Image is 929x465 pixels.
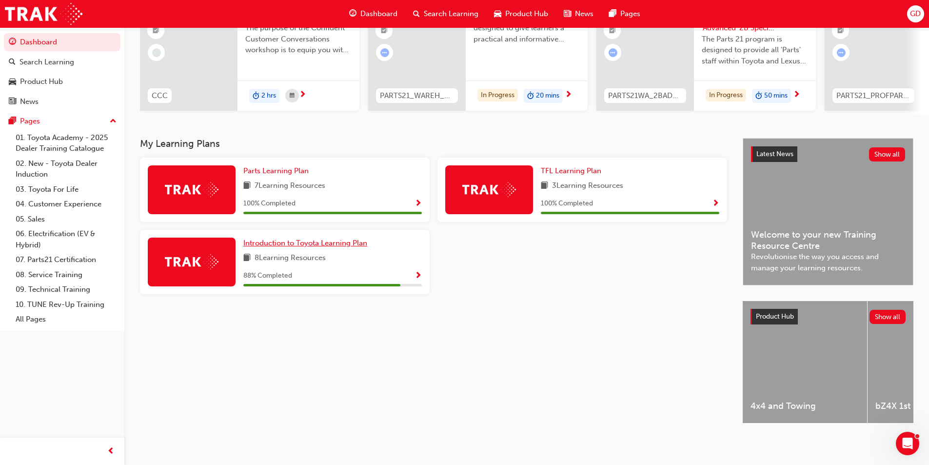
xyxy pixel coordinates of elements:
[756,312,794,321] span: Product Hub
[743,138,913,285] a: Latest NewsShow allWelcome to your new Training Resource CentreRevolutionise the way you access a...
[494,8,501,20] span: car-icon
[12,130,120,156] a: 01. Toyota Academy - 2025 Dealer Training Catalogue
[413,8,420,20] span: search-icon
[4,112,120,130] button: Pages
[755,90,762,102] span: duration-icon
[20,116,40,127] div: Pages
[360,8,397,20] span: Dashboard
[712,198,719,210] button: Show Progress
[541,166,601,175] span: TFL Learning Plan
[5,3,82,25] a: Trak
[261,90,276,101] span: 2 hrs
[609,8,616,20] span: pages-icon
[477,89,518,102] div: In Progress
[541,180,548,192] span: book-icon
[474,12,580,45] span: The Warehouse module is designed to give learners a practical and informative appreciation of Toy...
[140,138,727,149] h3: My Learning Plans
[4,53,120,71] a: Search Learning
[12,282,120,297] a: 09. Technical Training
[837,48,846,57] span: learningRecordVerb_ATTEMPT-icon
[20,76,63,87] div: Product Hub
[751,146,905,162] a: Latest NewsShow all
[4,93,120,111] a: News
[751,309,906,324] a: Product HubShow all
[243,239,367,247] span: Introduction to Toyota Learning Plan
[12,267,120,283] a: 08. Service Training
[12,226,120,252] a: 06. Electrification (EV & Hybrid)
[243,252,251,264] span: book-icon
[870,310,906,324] button: Show all
[165,254,218,269] img: Trak
[107,445,115,458] span: prev-icon
[565,91,572,100] span: next-icon
[12,212,120,227] a: 05. Sales
[424,8,478,20] span: Search Learning
[4,33,120,51] a: Dashboard
[243,198,296,209] span: 100 % Completed
[152,48,161,57] span: learningRecordVerb_NONE-icon
[4,31,120,112] button: DashboardSearch LearningProduct HubNews
[910,8,921,20] span: GD
[712,200,719,208] span: Show Progress
[165,182,218,197] img: Trak
[9,78,16,86] span: car-icon
[536,90,559,101] span: 20 mins
[837,24,844,37] span: booktick-icon
[564,8,571,20] span: news-icon
[20,57,74,68] div: Search Learning
[505,8,548,20] span: Product Hub
[702,34,808,67] span: The Parts 21 program is designed to provide all 'Parts' staff within Toyota and Lexus dealerships...
[243,165,313,177] a: Parts Learning Plan
[541,165,605,177] a: TFL Learning Plan
[380,90,454,101] span: PARTS21_WAREH_N1021_EL
[527,90,534,102] span: duration-icon
[415,270,422,282] button: Show Progress
[608,90,682,101] span: PARTS21WA_2BADVSO_0823_EL
[609,24,616,37] span: booktick-icon
[415,200,422,208] span: Show Progress
[620,8,640,20] span: Pages
[12,252,120,267] a: 07. Parts21 Certification
[243,238,371,249] a: Introduction to Toyota Learning Plan
[299,91,306,100] span: next-icon
[415,198,422,210] button: Show Progress
[751,251,905,273] span: Revolutionise the way you access and manage your learning resources.
[764,90,788,101] span: 50 mins
[9,98,16,106] span: news-icon
[896,432,919,455] iframe: Intercom live chat
[349,8,356,20] span: guage-icon
[9,58,16,67] span: search-icon
[290,90,295,102] span: calendar-icon
[253,90,259,102] span: duration-icon
[12,312,120,327] a: All Pages
[609,48,617,57] span: learningRecordVerb_ATTEMPT-icon
[462,182,516,197] img: Trak
[756,150,793,158] span: Latest News
[12,156,120,182] a: 02. New - Toyota Dealer Induction
[552,180,623,192] span: 3 Learning Resources
[541,198,593,209] span: 100 % Completed
[20,96,39,107] div: News
[341,4,405,24] a: guage-iconDashboard
[907,5,924,22] button: GD
[4,73,120,91] a: Product Hub
[153,24,159,37] span: booktick-icon
[751,401,859,412] span: 4x4 and Towing
[12,197,120,212] a: 04. Customer Experience
[245,22,352,56] span: The purpose of the Confident Customer Conversations workshop is to equip you with tools to commun...
[706,89,746,102] div: In Progress
[9,38,16,47] span: guage-icon
[836,90,910,101] span: PARTS21_PROFPART1_0923_EL
[152,90,168,101] span: CCC
[793,91,800,100] span: next-icon
[243,166,309,175] span: Parts Learning Plan
[255,252,326,264] span: 8 Learning Resources
[405,4,486,24] a: search-iconSearch Learning
[601,4,648,24] a: pages-iconPages
[380,48,389,57] span: learningRecordVerb_ATTEMPT-icon
[255,180,325,192] span: 7 Learning Resources
[751,229,905,251] span: Welcome to your new Training Resource Centre
[110,115,117,128] span: up-icon
[575,8,593,20] span: News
